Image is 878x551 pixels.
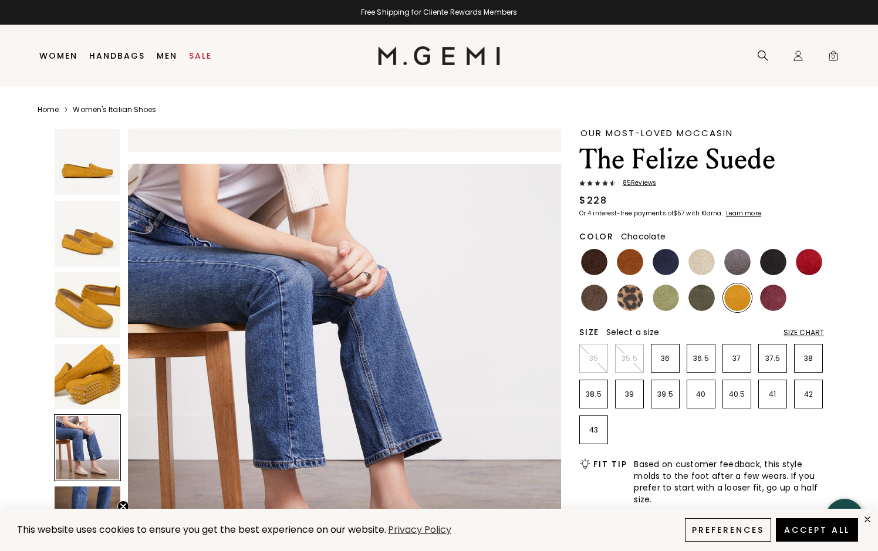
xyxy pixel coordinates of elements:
img: Latte [688,249,715,275]
klarna-placement-style-amount: $57 [673,209,684,218]
a: Women's Italian Shoes [73,105,156,114]
p: 37.5 [759,354,786,363]
span: Chocolate [621,231,666,242]
h2: Size [579,327,599,337]
img: Gray [724,249,751,275]
img: The Felize Suede [55,129,120,195]
p: 40.5 [723,390,751,399]
span: 85 Review s [616,180,656,187]
span: 0 [828,52,839,64]
div: Size Chart [784,328,824,337]
p: 40 [687,390,715,399]
img: Chocolate [581,249,607,275]
img: Leopard Print [617,285,643,311]
img: Black [760,249,786,275]
a: Learn more [725,210,761,217]
p: 39 [616,390,643,399]
p: 35 [580,354,607,363]
h2: Fit Tip [593,459,627,469]
span: Select a size [606,326,659,338]
p: 41 [759,390,786,399]
button: Preferences [685,518,771,542]
img: Sunflower [724,285,751,311]
a: Women [39,51,77,60]
p: 38 [795,354,822,363]
a: Sale [189,51,212,60]
img: Pistachio [653,285,679,311]
img: Burgundy [760,285,786,311]
img: Midnight Blue [653,249,679,275]
span: Based on customer feedback, this style molds to the foot after a few wears. If you prefer to star... [634,458,824,505]
h2: Color [579,232,614,241]
klarna-placement-style-body: with Klarna [686,209,724,218]
klarna-placement-style-cta: Learn more [726,209,761,218]
p: 42 [795,390,822,399]
span: This website uses cookies to ensure you get the best experience on our website. [17,523,386,536]
p: 36 [651,354,679,363]
img: Sunset Red [796,249,822,275]
img: Saddle [617,249,643,275]
div: $228 [579,194,607,208]
img: The Felize Suede [55,272,120,338]
a: Handbags [89,51,145,60]
img: The Felize Suede [55,201,120,266]
p: 36.5 [687,354,715,363]
button: Accept All [776,518,858,542]
img: M.Gemi [378,46,501,65]
a: Privacy Policy (opens in a new tab) [386,523,453,538]
p: 39.5 [651,390,679,399]
img: The Felize Suede [55,344,120,410]
h1: The Felize Suede [579,143,824,176]
img: Olive [688,285,715,311]
a: Home [38,105,59,114]
p: 35.5 [616,354,643,363]
div: Our Most-Loved Moccasin [580,129,824,137]
a: Men [157,51,177,60]
div: close [863,515,872,524]
a: 85Reviews [579,180,824,189]
p: 43 [580,425,607,435]
p: 37 [723,354,751,363]
button: Close teaser [117,501,129,512]
img: Mushroom [581,285,607,311]
klarna-placement-style-body: Or 4 interest-free payments of [579,209,673,218]
p: 38.5 [580,390,607,399]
